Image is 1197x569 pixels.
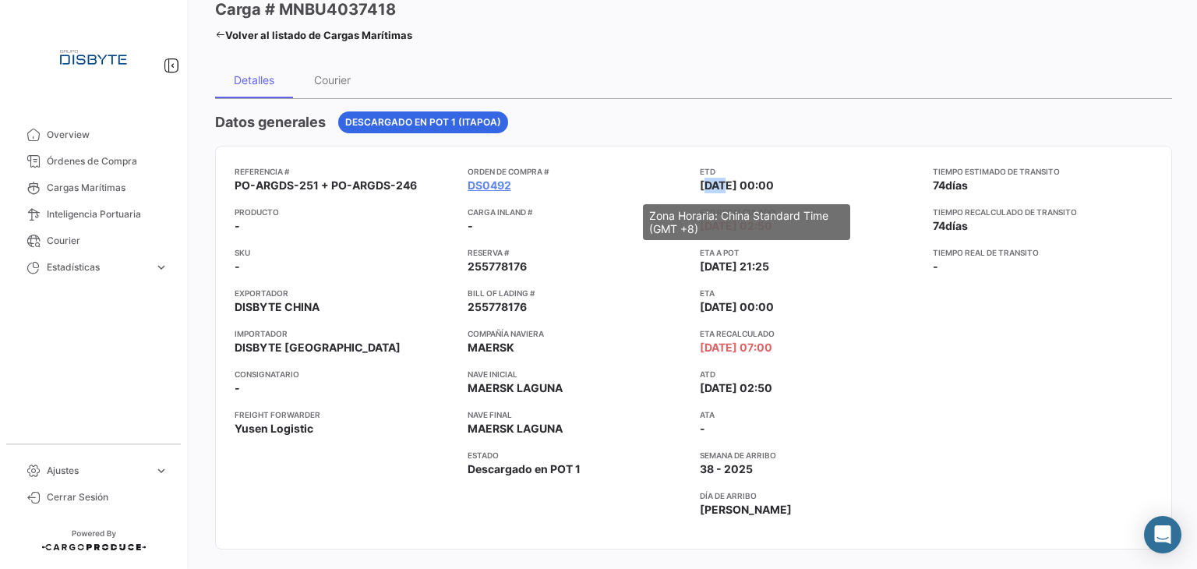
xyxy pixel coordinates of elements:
[235,368,455,380] app-card-info-title: Consignatario
[933,165,1153,178] app-card-info-title: Tiempo estimado de transito
[235,165,455,178] app-card-info-title: Referencia #
[468,340,514,355] span: MAERSK
[154,260,168,274] span: expand_more
[234,73,274,87] div: Detalles
[468,218,473,234] span: -
[55,19,132,97] img: Logo+disbyte.jpeg
[468,299,527,315] span: 255778176
[700,489,920,502] app-card-info-title: Día de Arribo
[643,204,850,240] div: Zona Horaria: China Standard Time (GMT +8)
[700,178,774,193] span: [DATE] 00:00
[468,408,688,421] app-card-info-title: Nave final
[235,327,455,340] app-card-info-title: Importador
[945,178,968,192] span: días
[47,260,148,274] span: Estadísticas
[235,178,417,193] span: PO-ARGDS-251 + PO-ARGDS-246
[468,380,563,396] span: MAERSK LAGUNA
[700,246,920,259] app-card-info-title: ETA a POT
[468,206,688,218] app-card-info-title: Carga inland #
[933,260,938,273] span: -
[700,380,772,396] span: [DATE] 02:50
[235,421,313,436] span: Yusen Logistic
[12,228,175,254] a: Courier
[12,148,175,175] a: Órdenes de Compra
[345,115,501,129] span: Descargado en POT 1 (Itapoa)
[12,175,175,201] a: Cargas Marítimas
[235,246,455,259] app-card-info-title: SKU
[47,207,168,221] span: Inteligencia Portuaria
[235,380,240,396] span: -
[235,206,455,218] app-card-info-title: Producto
[700,259,769,274] span: [DATE] 21:25
[468,368,688,380] app-card-info-title: Nave inicial
[933,178,945,192] span: 74
[468,246,688,259] app-card-info-title: Reserva #
[468,259,527,274] span: 255778176
[1144,516,1181,553] div: Abrir Intercom Messenger
[47,181,168,195] span: Cargas Marítimas
[700,421,705,436] span: -
[47,128,168,142] span: Overview
[12,201,175,228] a: Inteligencia Portuaria
[47,234,168,248] span: Courier
[700,368,920,380] app-card-info-title: ATD
[700,502,792,518] span: [PERSON_NAME]
[47,490,168,504] span: Cerrar Sesión
[468,421,563,436] span: MAERSK LAGUNA
[700,408,920,421] app-card-info-title: ATA
[12,122,175,148] a: Overview
[235,259,240,274] span: -
[235,299,320,315] span: DISBYTE CHINA
[933,246,1153,259] app-card-info-title: Tiempo real de transito
[235,218,240,234] span: -
[154,464,168,478] span: expand_more
[468,165,688,178] app-card-info-title: Orden de Compra #
[215,24,412,46] a: Volver al listado de Cargas Marítimas
[235,408,455,421] app-card-info-title: Freight Forwarder
[700,449,920,461] app-card-info-title: Semana de Arribo
[468,327,688,340] app-card-info-title: Compañía naviera
[700,287,920,299] app-card-info-title: ETA
[933,206,1153,218] app-card-info-title: Tiempo recalculado de transito
[945,219,968,232] span: días
[468,449,688,461] app-card-info-title: Estado
[700,299,774,315] span: [DATE] 00:00
[700,461,753,477] span: 38 - 2025
[47,464,148,478] span: Ajustes
[933,219,945,232] span: 74
[235,287,455,299] app-card-info-title: Exportador
[700,340,772,355] span: [DATE] 07:00
[700,327,920,340] app-card-info-title: ETA Recalculado
[468,178,511,193] a: DS0492
[700,165,920,178] app-card-info-title: ETD
[314,73,351,87] div: Courier
[47,154,168,168] span: Órdenes de Compra
[215,111,326,133] h4: Datos generales
[468,461,581,477] span: Descargado en POT 1
[468,287,688,299] app-card-info-title: Bill of Lading #
[235,340,401,355] span: DISBYTE [GEOGRAPHIC_DATA]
